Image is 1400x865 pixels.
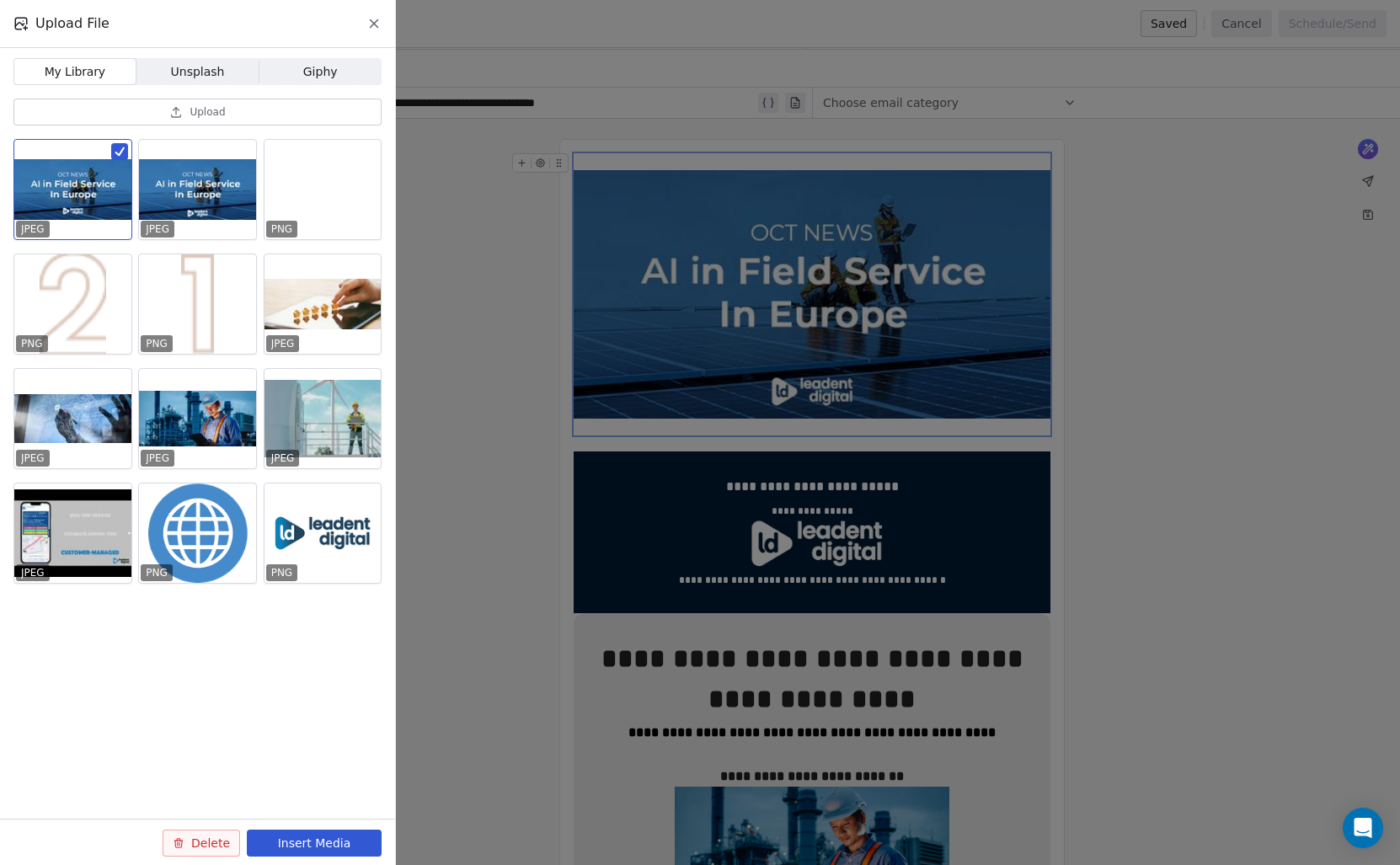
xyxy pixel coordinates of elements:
span: Upload File [35,13,110,34]
button: Delete [163,830,240,857]
p: JPEG [146,222,169,236]
p: JPEG [21,222,45,236]
p: JPEG [21,566,45,579]
p: PNG [21,337,43,350]
p: PNG [271,222,293,236]
button: Upload [13,99,382,125]
p: PNG [271,566,293,579]
p: JPEG [271,337,295,350]
span: Upload [190,105,225,119]
p: JPEG [21,451,45,465]
div: Open Intercom Messenger [1343,808,1383,848]
p: PNG [146,566,168,579]
p: JPEG [271,451,295,465]
p: JPEG [146,451,169,465]
p: PNG [146,337,168,350]
span: Giphy [303,63,338,81]
button: Insert Media [247,830,382,857]
span: Unsplash [171,63,225,81]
